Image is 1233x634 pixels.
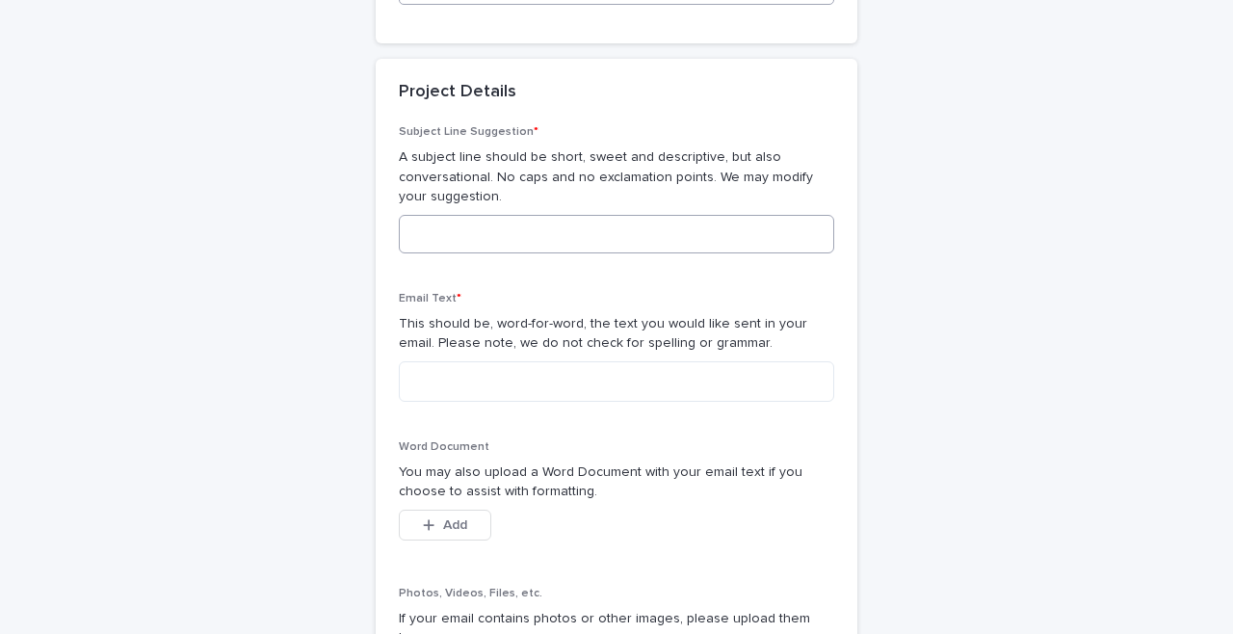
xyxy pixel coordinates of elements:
[399,293,461,304] span: Email Text
[399,588,542,599] span: Photos, Videos, Files, etc.
[399,462,834,503] p: You may also upload a Word Document with your email text if you choose to assist with formatting.
[399,126,538,138] span: Subject Line Suggestion
[399,82,516,103] h2: Project Details
[443,518,467,532] span: Add
[399,510,491,541] button: Add
[399,147,834,207] p: A subject line should be short, sweet and descriptive, but also conversational. No caps and no ex...
[399,441,489,453] span: Word Document
[399,314,834,355] p: This should be, word-for-word, the text you would like sent in your email. Please note, we do not...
